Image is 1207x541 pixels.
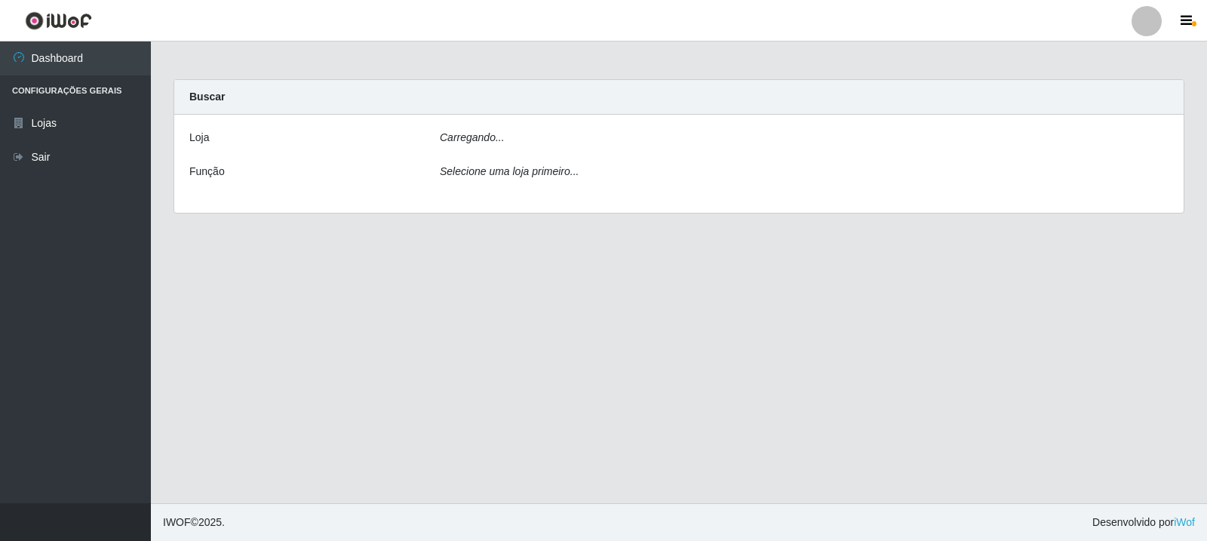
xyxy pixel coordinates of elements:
[163,515,225,530] span: © 2025 .
[440,165,579,177] i: Selecione uma loja primeiro...
[440,131,505,143] i: Carregando...
[1174,516,1195,528] a: iWof
[189,164,225,180] label: Função
[189,130,209,146] label: Loja
[163,516,191,528] span: IWOF
[25,11,92,30] img: CoreUI Logo
[1092,515,1195,530] span: Desenvolvido por
[189,91,225,103] strong: Buscar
